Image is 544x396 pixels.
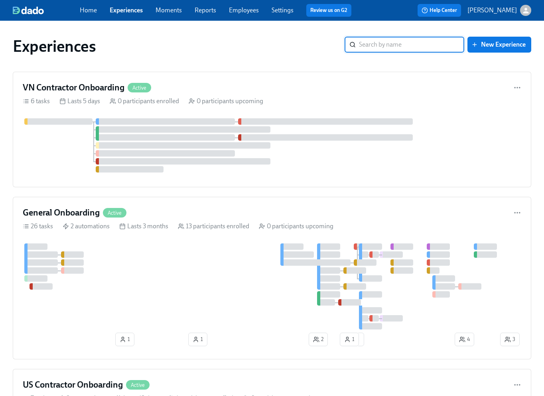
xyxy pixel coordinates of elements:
div: 2 automations [63,222,110,231]
h4: General Onboarding [23,207,100,219]
img: dado [13,6,44,14]
div: 13 participants enrolled [178,222,249,231]
p: [PERSON_NAME] [467,6,517,15]
div: 6 tasks [23,97,50,106]
a: Employees [229,6,259,14]
a: VN Contractor OnboardingActive6 tasks Lasts 5 days 0 participants enrolled 0 participants upcoming [13,72,531,187]
span: 1 [193,335,203,343]
div: 26 tasks [23,222,53,231]
a: Settings [272,6,294,14]
span: 2 [313,335,323,343]
div: Lasts 3 months [119,222,168,231]
span: 1 [120,335,130,343]
a: Reports [195,6,216,14]
h1: Experiences [13,37,96,56]
span: Active [126,382,150,388]
span: Active [128,85,151,91]
div: 0 participants upcoming [189,97,263,106]
button: Review us on G2 [306,4,351,17]
span: 1 [344,335,355,343]
span: 3 [505,335,515,343]
span: Active [103,210,126,216]
button: 1 [115,333,134,346]
a: Home [80,6,97,14]
div: 0 participants enrolled [110,97,179,106]
button: 1 [340,333,359,346]
span: 4 [459,335,470,343]
button: Help Center [418,4,461,17]
h4: VN Contractor Onboarding [23,82,124,94]
button: [PERSON_NAME] [467,5,531,16]
div: Lasts 5 days [59,97,100,106]
button: 4 [455,333,474,346]
button: New Experience [467,37,531,53]
span: New Experience [473,41,526,49]
a: Experiences [110,6,143,14]
input: Search by name [359,37,464,53]
button: 1 [188,333,207,346]
span: Help Center [422,6,457,14]
button: 2 [309,333,328,346]
a: dado [13,6,80,14]
a: Moments [156,6,182,14]
a: Review us on G2 [310,6,347,14]
a: General OnboardingActive26 tasks 2 automations Lasts 3 months 13 participants enrolled 0 particip... [13,197,531,359]
div: 0 participants upcoming [259,222,333,231]
h4: US Contractor Onboarding [23,379,123,391]
button: 3 [500,333,520,346]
